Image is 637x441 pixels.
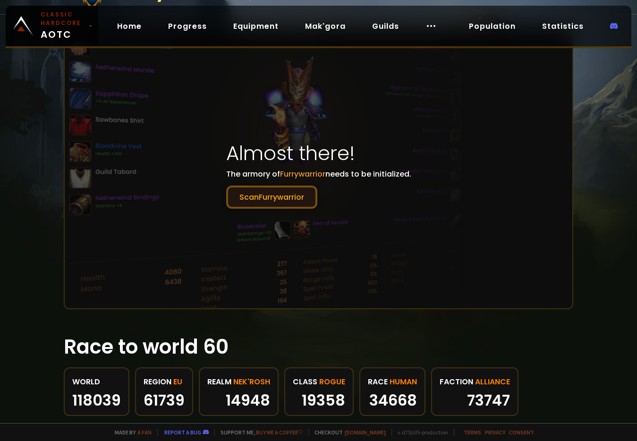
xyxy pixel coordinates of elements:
span: Alliance [475,376,510,388]
button: ScanFurrywarrior [226,186,317,209]
a: Statistics [535,17,591,36]
a: realmNek'Rosh14948 [199,367,279,416]
span: Human [390,376,417,388]
a: [DOMAIN_NAME] [345,429,386,436]
span: EU [173,376,182,388]
div: 73747 [440,393,510,407]
a: Population [461,17,523,36]
a: Consent [509,429,534,436]
div: class [293,376,345,388]
span: Rogue [319,376,345,388]
a: regionEU61739 [135,367,193,416]
div: 19358 [293,393,345,407]
span: Checkout [308,429,386,436]
a: Buy me a coffee [256,429,303,436]
a: World118039 [64,367,129,416]
h1: Almost there! [226,138,411,168]
div: faction [440,376,510,388]
a: classRogue19358 [284,367,354,416]
a: Report a bug [164,429,201,436]
a: Home [110,17,149,36]
div: 14948 [207,393,270,407]
span: Made by [109,429,152,436]
span: Support me, [214,429,303,436]
a: Guilds [365,17,407,36]
a: factionAlliance73747 [431,367,518,416]
a: Mak'gora [297,17,353,36]
div: World [72,376,121,388]
h1: Race to world 60 [64,332,573,362]
div: 118039 [72,393,121,407]
a: Equipment [226,17,286,36]
small: Classic Hardcore [41,10,85,27]
span: Nek'Rosh [233,376,270,388]
p: The armory of needs to be initialized. [226,168,411,209]
div: 34668 [368,393,417,407]
a: a fan [137,429,152,436]
div: region [144,376,185,388]
div: race [368,376,417,388]
a: Privacy [485,429,505,436]
span: AOTC [41,10,85,42]
a: raceHuman34668 [359,367,425,416]
span: v. d752d5 - production [391,429,448,436]
a: Progress [161,17,214,36]
a: Terms [464,429,481,436]
a: Classic HardcoreAOTC [6,6,98,46]
span: Furrywarrior [280,169,325,179]
div: realm [207,376,270,388]
div: 61739 [144,393,185,407]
